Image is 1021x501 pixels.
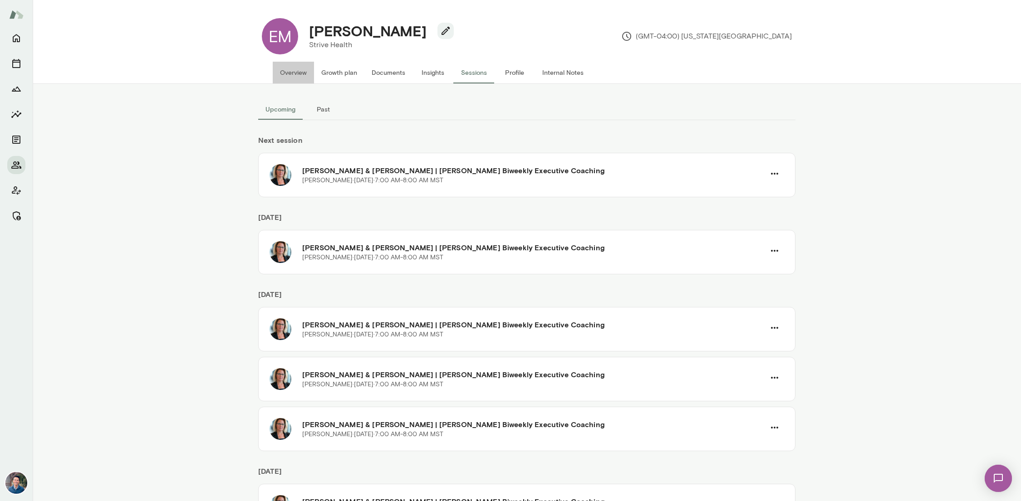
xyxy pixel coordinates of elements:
[262,18,298,54] div: EM
[302,165,765,176] h6: [PERSON_NAME] & [PERSON_NAME] | [PERSON_NAME] Biweekly Executive Coaching
[258,466,795,484] h6: [DATE]
[7,207,25,225] button: Manage
[302,419,765,430] h6: [PERSON_NAME] & [PERSON_NAME] | [PERSON_NAME] Biweekly Executive Coaching
[535,62,591,83] button: Internal Notes
[273,62,314,83] button: Overview
[258,212,795,230] h6: [DATE]
[7,105,25,123] button: Insights
[9,6,24,23] img: Mento
[302,430,443,439] p: [PERSON_NAME] · [DATE] · 7:00 AM-8:00 AM MST
[302,319,765,330] h6: [PERSON_NAME] & [PERSON_NAME] | [PERSON_NAME] Biweekly Executive Coaching
[302,380,443,389] p: [PERSON_NAME] · [DATE] · 7:00 AM-8:00 AM MST
[7,156,25,174] button: Members
[258,135,795,153] h6: Next session
[453,62,494,83] button: Sessions
[7,181,25,199] button: Client app
[314,62,364,83] button: Growth plan
[494,62,535,83] button: Profile
[621,31,792,42] p: (GMT-04:00) [US_STATE][GEOGRAPHIC_DATA]
[302,253,443,262] p: [PERSON_NAME] · [DATE] · 7:00 AM-8:00 AM MST
[302,242,765,253] h6: [PERSON_NAME] & [PERSON_NAME] | [PERSON_NAME] Biweekly Executive Coaching
[7,131,25,149] button: Documents
[7,80,25,98] button: Growth Plan
[309,22,427,39] h4: [PERSON_NAME]
[302,330,443,339] p: [PERSON_NAME] · [DATE] · 7:00 AM-8:00 AM MST
[302,369,765,380] h6: [PERSON_NAME] & [PERSON_NAME] | [PERSON_NAME] Biweekly Executive Coaching
[258,289,795,307] h6: [DATE]
[7,54,25,73] button: Sessions
[258,98,795,120] div: basic tabs example
[412,62,453,83] button: Insights
[303,98,344,120] button: Past
[5,472,27,494] img: Alex Yu
[7,29,25,47] button: Home
[309,39,447,50] p: Strive Health
[302,176,443,185] p: [PERSON_NAME] · [DATE] · 7:00 AM-8:00 AM MST
[364,62,412,83] button: Documents
[258,98,303,120] button: Upcoming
